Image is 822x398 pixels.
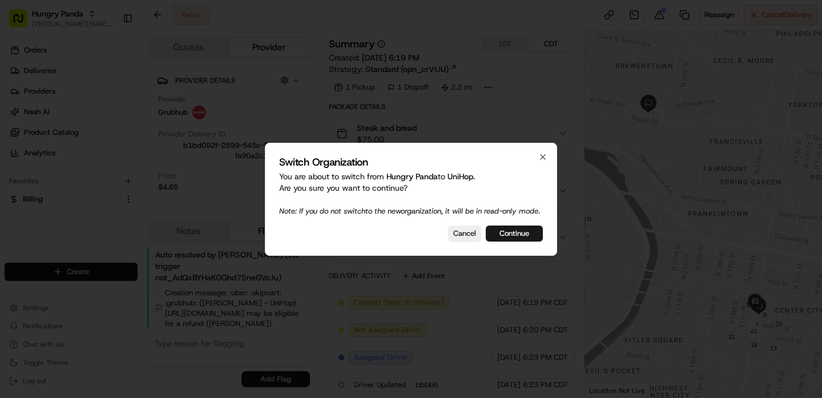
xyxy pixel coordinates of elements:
a: Powered byPylon [80,62,138,71]
span: Hungry Panda [386,171,438,182]
button: Cancel [448,226,481,242]
h2: Switch Organization [279,157,543,167]
span: Pylon [114,63,138,71]
button: Continue [486,226,543,242]
p: You are about to switch from to . Are you sure you want to continue? [279,171,543,216]
span: Note: If you do not switch to the new organization, it will be in read-only mode. [279,206,540,216]
span: UniHop [448,171,473,182]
